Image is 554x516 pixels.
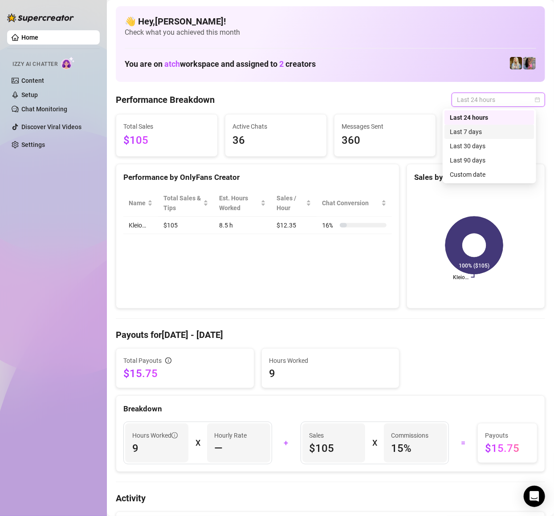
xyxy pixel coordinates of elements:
[342,122,428,131] span: Messages Sent
[123,356,162,366] span: Total Payouts
[164,59,180,69] span: atch
[457,93,540,106] span: Last 24 hours
[163,193,201,213] span: Total Sales & Tips
[116,492,545,504] h4: Activity
[12,60,57,69] span: Izzy AI Chatter
[310,441,358,455] span: $105
[269,366,392,381] span: 9
[123,217,158,234] td: Kleio…
[21,141,45,148] a: Settings
[129,198,146,208] span: Name
[158,190,214,217] th: Total Sales & Tips
[372,436,377,450] div: X
[322,198,379,208] span: Chat Conversion
[196,436,200,450] div: X
[317,190,392,217] th: Chat Conversion
[232,132,319,149] span: 36
[61,57,75,69] img: AI Chatter
[171,432,178,439] span: info-circle
[165,358,171,364] span: info-circle
[450,170,529,179] div: Custom date
[454,436,472,450] div: =
[21,91,38,98] a: Setup
[279,59,284,69] span: 2
[391,441,440,455] span: 15 %
[322,220,336,230] span: 16 %
[214,217,272,234] td: 8.5 h
[125,28,536,37] span: Check what you achieved this month
[450,113,529,122] div: Last 24 hours
[444,167,534,182] div: Custom date
[277,193,304,213] span: Sales / Hour
[219,193,259,213] div: Est. Hours Worked
[535,97,540,102] span: calendar
[450,127,529,137] div: Last 7 days
[271,190,317,217] th: Sales / Hour
[116,93,215,106] h4: Performance Breakdown
[158,217,214,234] td: $105
[123,122,210,131] span: Total Sales
[444,153,534,167] div: Last 90 days
[510,57,522,69] img: Kleio
[132,441,181,455] span: 9
[116,329,545,341] h4: Payouts for [DATE] - [DATE]
[232,122,319,131] span: Active Chats
[453,274,468,280] text: Kleio…
[269,356,392,366] span: Hours Worked
[123,366,247,381] span: $15.75
[485,441,530,455] span: $15.75
[414,171,538,183] div: Sales by OnlyFans Creator
[450,155,529,165] div: Last 90 days
[391,431,428,440] article: Commissions
[21,34,38,41] a: Home
[123,190,158,217] th: Name
[214,441,223,455] span: —
[125,59,316,69] h1: You are on workspace and assigned to creators
[444,110,534,125] div: Last 24 hours
[310,431,358,440] span: Sales
[444,139,534,153] div: Last 30 days
[21,77,44,84] a: Content
[450,141,529,151] div: Last 30 days
[7,13,74,22] img: logo-BBDzfeDw.svg
[123,171,392,183] div: Performance by OnlyFans Creator
[132,431,178,440] span: Hours Worked
[21,106,67,113] a: Chat Monitoring
[523,57,536,69] img: Kota
[214,431,247,440] article: Hourly Rate
[524,486,545,507] div: Open Intercom Messenger
[123,132,210,149] span: $105
[271,217,317,234] td: $12.35
[485,431,530,440] span: Payouts
[21,123,81,130] a: Discover Viral Videos
[125,15,536,28] h4: 👋 Hey, [PERSON_NAME] !
[123,403,538,415] div: Breakdown
[444,125,534,139] div: Last 7 days
[277,436,295,450] div: +
[342,132,428,149] span: 360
